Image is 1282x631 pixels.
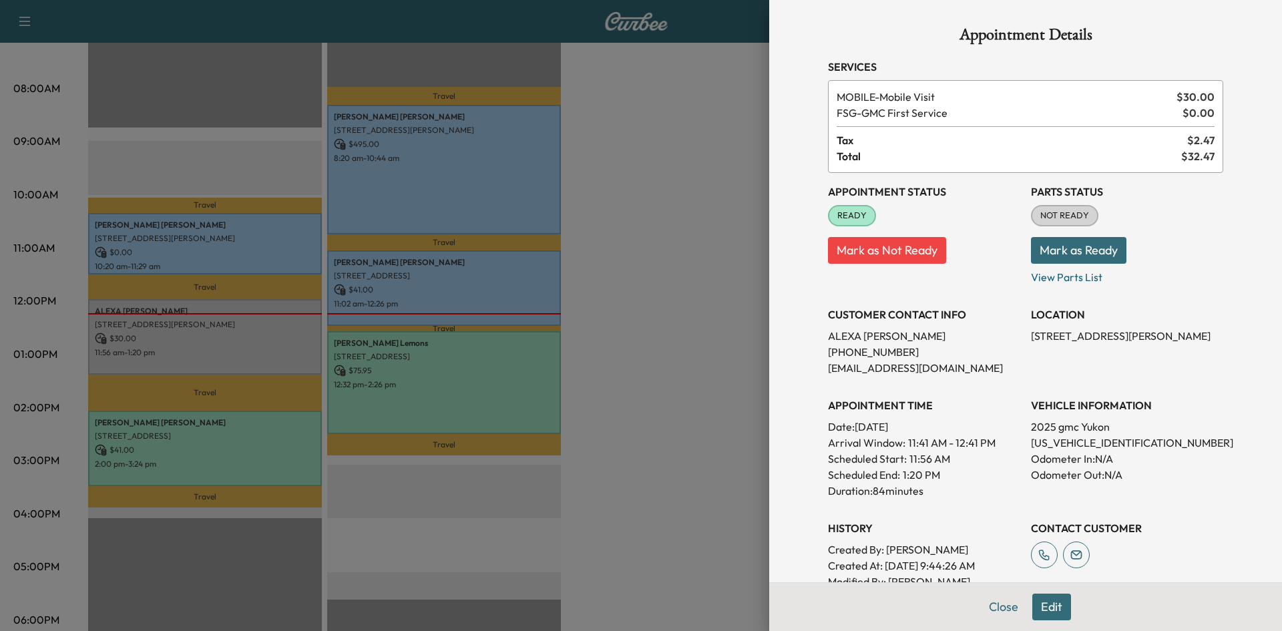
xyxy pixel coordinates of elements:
[828,542,1020,558] p: Created By : [PERSON_NAME]
[909,451,950,467] p: 11:56 AM
[837,105,1177,121] span: GMC First Service
[1031,419,1223,435] p: 2025 gmc Yukon
[1183,105,1215,121] span: $ 0.00
[828,306,1020,323] h3: CUSTOMER CONTACT INFO
[1031,306,1223,323] h3: LOCATION
[828,237,946,264] button: Mark as Not Ready
[1031,184,1223,200] h3: Parts Status
[837,132,1187,148] span: Tax
[828,574,1020,590] p: Modified By : [PERSON_NAME]
[1031,520,1223,536] h3: CONTACT CUSTOMER
[828,520,1020,536] h3: History
[1032,209,1097,222] span: NOT READY
[1031,435,1223,451] p: [US_VEHICLE_IDENTIFICATION_NUMBER]
[828,27,1223,48] h1: Appointment Details
[828,435,1020,451] p: Arrival Window:
[1031,328,1223,344] p: [STREET_ADDRESS][PERSON_NAME]
[828,328,1020,344] p: ALEXA [PERSON_NAME]
[829,209,875,222] span: READY
[828,467,900,483] p: Scheduled End:
[1177,89,1215,105] span: $ 30.00
[903,467,940,483] p: 1:20 PM
[828,344,1020,360] p: [PHONE_NUMBER]
[1031,451,1223,467] p: Odometer In: N/A
[828,451,907,467] p: Scheduled Start:
[1032,594,1071,620] button: Edit
[908,435,996,451] span: 11:41 AM - 12:41 PM
[837,89,1171,105] span: Mobile Visit
[1031,264,1223,285] p: View Parts List
[828,419,1020,435] p: Date: [DATE]
[828,59,1223,75] h3: Services
[828,184,1020,200] h3: Appointment Status
[828,558,1020,574] p: Created At : [DATE] 9:44:26 AM
[1187,132,1215,148] span: $ 2.47
[1031,397,1223,413] h3: VEHICLE INFORMATION
[837,148,1181,164] span: Total
[828,397,1020,413] h3: APPOINTMENT TIME
[1031,237,1126,264] button: Mark as Ready
[1181,148,1215,164] span: $ 32.47
[980,594,1027,620] button: Close
[828,483,1020,499] p: Duration: 84 minutes
[828,360,1020,376] p: [EMAIL_ADDRESS][DOMAIN_NAME]
[1031,467,1223,483] p: Odometer Out: N/A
